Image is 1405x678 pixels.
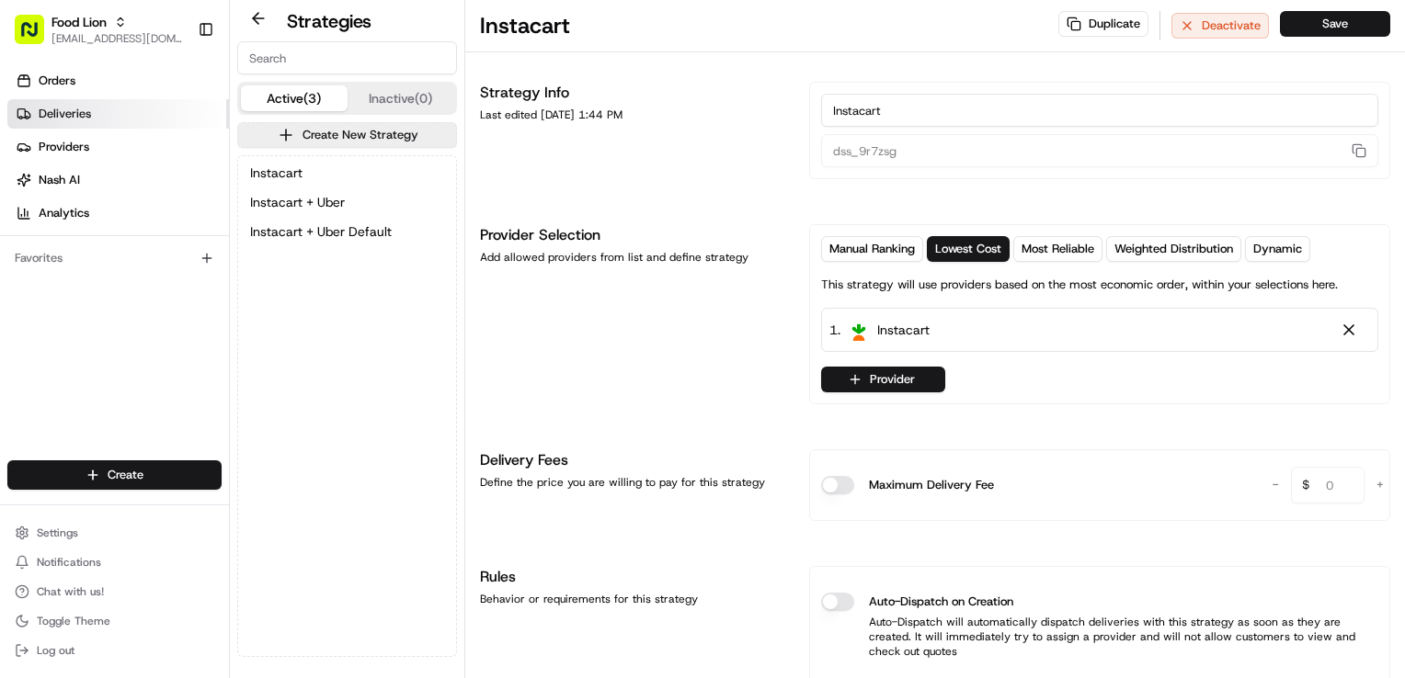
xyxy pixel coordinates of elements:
label: Maximum Delivery Fee [869,476,994,494]
span: Pylon [183,311,223,325]
h1: Delivery Fees [480,449,787,471]
div: Behavior or requirements for this strategy [480,592,787,606]
span: Most Reliable [1022,241,1094,257]
div: Define the price you are willing to pay for this strategy [480,475,787,490]
span: Instacart + Uber [250,193,345,211]
h1: Strategy Info [480,82,787,104]
a: Orders [7,66,229,96]
a: Nash AI [7,165,229,195]
div: Favorites [7,243,222,273]
span: Instacart [250,164,303,182]
span: Notifications [37,555,101,570]
a: Deliveries [7,99,229,129]
button: Log out [7,638,222,663]
span: Deliveries [39,106,91,122]
button: Lowest Cost [927,236,1010,262]
button: Settings [7,520,222,546]
span: Toggle Theme [37,614,110,628]
button: Duplicate [1058,11,1148,37]
button: Instacart + Uber Default [242,219,452,244]
span: Manual Ranking [829,241,915,257]
img: Nash [18,18,55,55]
span: Dynamic [1253,241,1302,257]
img: profile_instacart_ahold_partner.png [848,319,870,341]
div: We're available if you need us! [63,194,233,209]
input: Search [237,41,457,74]
button: Food Lion[EMAIL_ADDRESS][DOMAIN_NAME] [7,7,190,51]
button: Active (3) [241,85,348,111]
button: Instacart + Uber [242,189,452,215]
span: Log out [37,643,74,658]
div: Add allowed providers from list and define strategy [480,250,787,265]
button: Start new chat [313,181,335,203]
button: Create [7,460,222,490]
div: Last edited [DATE] 1:44 PM [480,107,787,122]
button: Deactivate [1171,13,1269,39]
div: Start new chat [63,175,302,194]
button: Provider [821,367,945,392]
span: Providers [39,139,89,155]
h2: Strategies [287,8,371,34]
button: Dynamic [1245,236,1310,262]
div: 💻 [155,268,170,283]
label: Auto-Dispatch on Creation [869,593,1013,611]
span: Knowledge Base [37,266,141,285]
button: Instacart [242,160,452,186]
span: Instacart [877,321,930,339]
span: Chat with us! [37,584,104,599]
a: 💻API Documentation [148,259,303,292]
button: Manual Ranking [821,236,923,262]
span: Settings [37,525,78,540]
h1: Instacart [480,11,570,40]
div: 📗 [18,268,33,283]
span: $ [1295,469,1317,506]
span: Weighted Distribution [1114,241,1233,257]
p: This strategy will use providers based on the most economic order, within your selections here. [821,277,1338,293]
button: Notifications [7,549,222,575]
a: 📗Knowledge Base [11,259,148,292]
a: Analytics [7,198,229,228]
span: Create [108,467,143,483]
button: Save [1280,11,1390,37]
button: Toggle Theme [7,608,222,634]
span: Instacart + Uber Default [250,222,392,241]
span: Lowest Cost [935,241,1001,257]
button: [EMAIL_ADDRESS][DOMAIN_NAME] [51,31,183,46]
h1: Rules [480,566,787,588]
p: Auto-Dispatch will automatically dispatch deliveries with this strategy as soon as they are creat... [821,615,1378,659]
input: Clear [48,119,303,138]
button: Weighted Distribution [1106,236,1241,262]
a: Providers [7,132,229,162]
span: Orders [39,73,75,89]
button: Most Reliable [1013,236,1102,262]
a: Powered byPylon [130,311,223,325]
h1: Provider Selection [480,224,787,246]
button: Inactive (0) [348,85,454,111]
span: API Documentation [174,266,295,285]
button: Food Lion [51,13,107,31]
div: 1 . [829,320,930,340]
img: 1736555255976-a54dd68f-1ca7-489b-9aae-adbdc363a1c4 [18,175,51,209]
button: Create New Strategy [237,122,457,148]
span: Nash AI [39,172,80,188]
p: Welcome 👋 [18,73,335,103]
span: Analytics [39,205,89,221]
button: Chat with us! [7,579,222,605]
